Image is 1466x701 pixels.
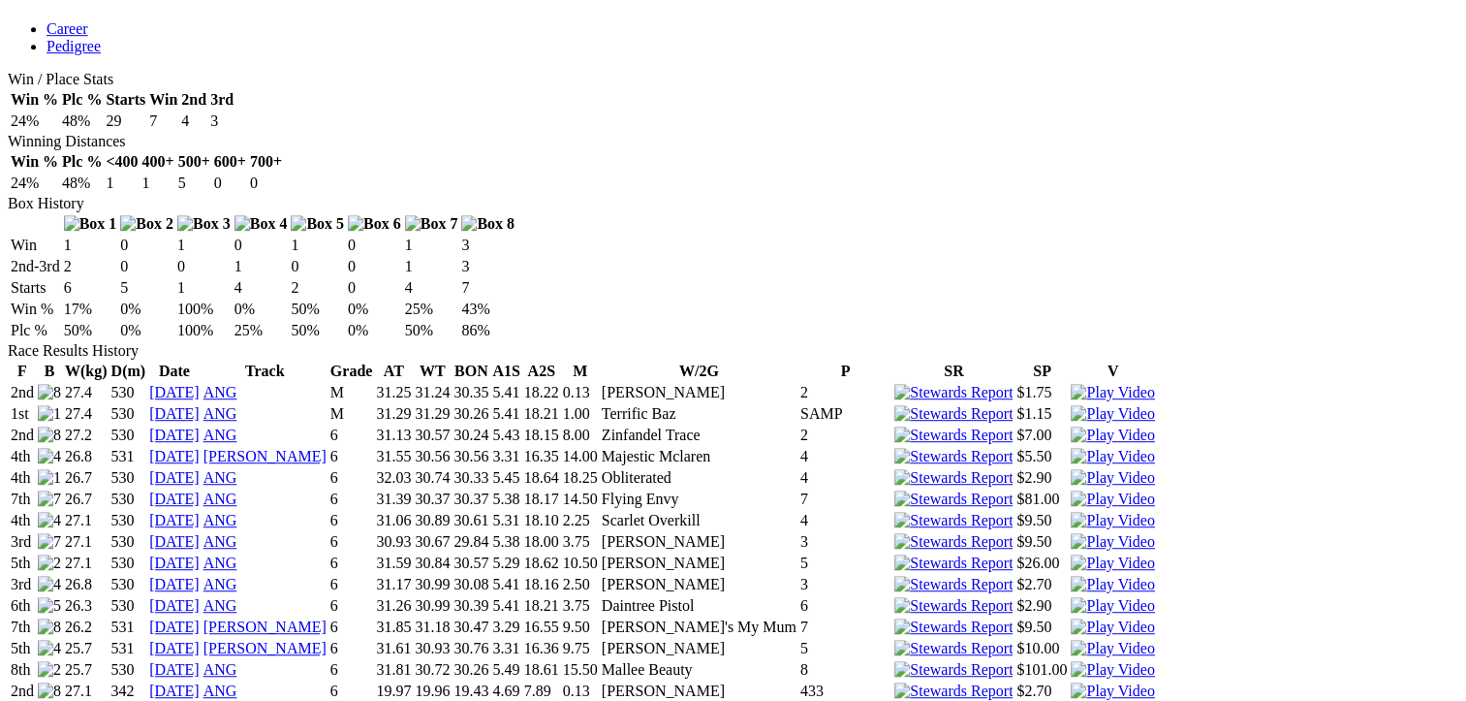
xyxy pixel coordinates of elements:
[1071,576,1154,592] a: View replay
[329,404,374,424] td: M
[8,71,1458,88] div: Win / Place Stats
[601,383,797,402] td: [PERSON_NAME]
[64,383,109,402] td: 27.4
[894,661,1013,679] img: Stewards Report
[64,426,109,445] td: 27.2
[601,532,797,552] td: [PERSON_NAME]
[1015,362,1068,381] th: SP
[38,491,61,508] img: 7
[149,619,200,635] a: [DATE]
[149,576,200,592] a: [DATE]
[119,321,174,340] td: 0%
[1070,362,1155,381] th: V
[203,362,328,381] th: Track
[894,405,1013,423] img: Stewards Report
[347,278,402,298] td: 0
[148,112,178,131] td: 7
[203,448,327,464] a: [PERSON_NAME]
[38,448,61,465] img: 4
[177,152,211,172] th: 500+
[460,257,515,276] td: 3
[894,448,1013,465] img: Stewards Report
[491,383,520,402] td: 5.41
[177,174,211,193] td: 5
[1071,661,1154,679] img: Play Video
[10,236,61,255] td: Win
[290,278,345,298] td: 2
[491,426,520,445] td: 5.43
[799,511,891,530] td: 4
[452,404,489,424] td: 30.26
[110,490,147,509] td: 530
[234,321,289,340] td: 25%
[64,404,109,424] td: 27.4
[1015,447,1068,466] td: $5.50
[203,619,327,635] a: [PERSON_NAME]
[234,215,288,233] img: Box 4
[375,362,412,381] th: AT
[375,447,412,466] td: 31.55
[562,468,599,488] td: 18.25
[63,278,118,298] td: 6
[1071,683,1154,699] a: View replay
[64,511,109,530] td: 27.1
[119,257,174,276] td: 0
[894,576,1013,593] img: Stewards Report
[110,426,147,445] td: 530
[799,532,891,552] td: 3
[64,468,109,488] td: 26.7
[414,447,451,466] td: 30.56
[1015,468,1068,488] td: $2.90
[203,533,237,550] a: ANG
[329,362,374,381] th: Grade
[414,426,451,445] td: 30.57
[203,661,237,678] a: ANG
[562,383,599,402] td: 0.13
[452,532,489,552] td: 29.84
[249,174,283,193] td: 0
[63,300,118,319] td: 17%
[894,555,1013,572] img: Stewards Report
[329,532,374,552] td: 6
[149,384,200,400] a: [DATE]
[203,427,237,443] a: ANG
[562,447,599,466] td: 14.00
[203,491,237,507] a: ANG
[10,90,59,110] th: Win %
[414,511,451,530] td: 30.89
[110,532,147,552] td: 530
[213,152,247,172] th: 600+
[148,362,201,381] th: Date
[38,555,61,572] img: 2
[176,257,232,276] td: 0
[10,257,61,276] td: 2nd-3rd
[203,576,237,592] a: ANG
[1071,619,1154,636] img: Play Video
[894,597,1013,615] img: Stewards Report
[38,533,61,551] img: 7
[523,532,560,552] td: 18.00
[38,469,61,487] img: 1
[47,20,88,37] a: Career
[523,362,560,381] th: A2S
[347,321,402,340] td: 0%
[1071,448,1154,464] a: View replay
[799,404,891,424] td: SAMP
[149,405,200,422] a: [DATE]
[209,112,234,131] td: 3
[347,300,402,319] td: 0%
[375,511,412,530] td: 31.06
[404,321,459,340] td: 50%
[491,532,520,552] td: 5.38
[149,427,200,443] a: [DATE]
[1015,383,1068,402] td: $1.75
[120,215,173,233] img: Box 2
[375,404,412,424] td: 31.29
[348,215,401,233] img: Box 6
[452,426,489,445] td: 30.24
[213,174,247,193] td: 0
[1071,469,1154,486] a: View replay
[177,215,231,233] img: Box 3
[1071,555,1154,571] a: View replay
[601,362,797,381] th: W/2G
